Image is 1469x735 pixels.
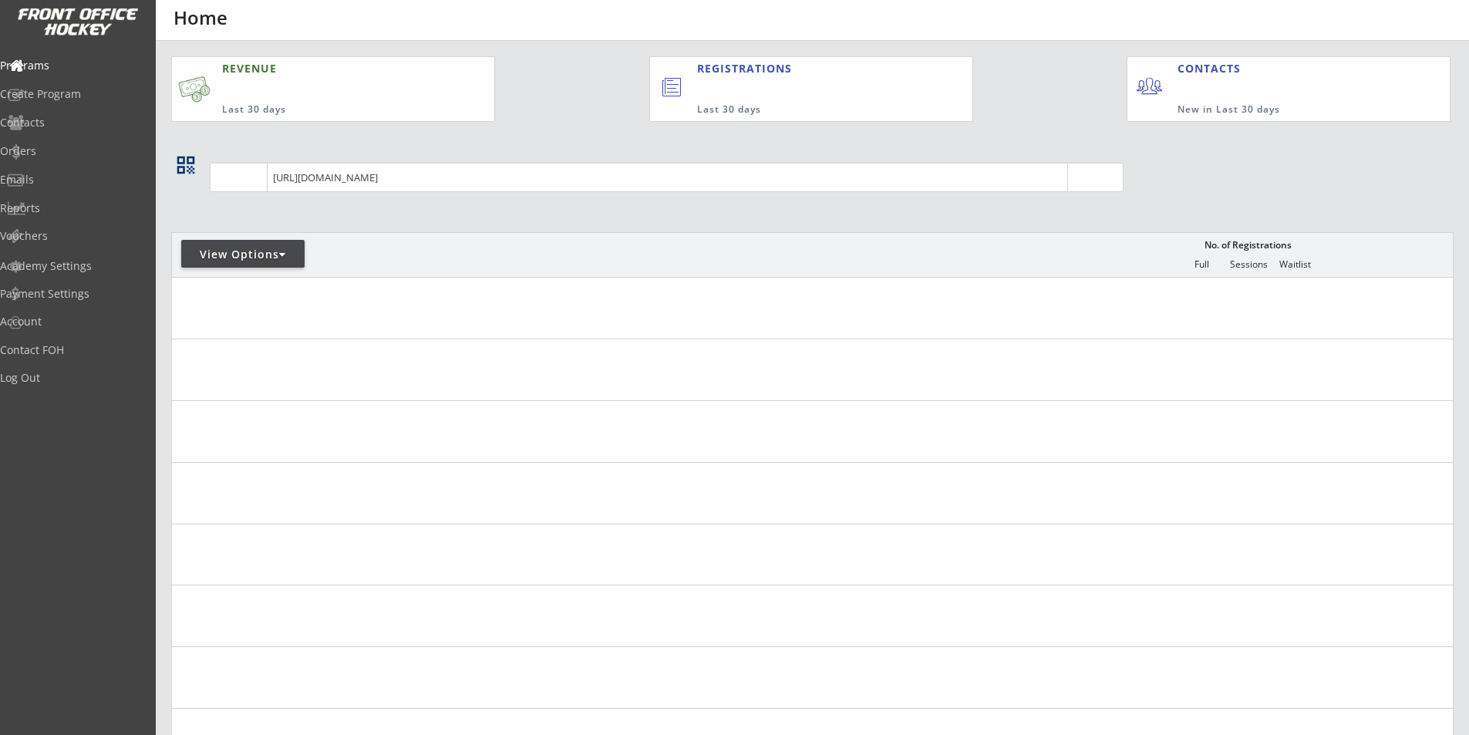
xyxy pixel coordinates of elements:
[697,61,902,76] div: REGISTRATIONS
[174,153,197,177] button: qr_code
[697,103,911,116] div: Last 30 days
[1178,259,1225,270] div: Full
[222,61,421,76] div: REVENUE
[222,103,421,116] div: Last 30 days
[1200,240,1295,251] div: No. of Registrations
[1178,61,1248,76] div: CONTACTS
[1272,259,1318,270] div: Waitlist
[181,247,305,262] div: View Options
[1225,259,1272,270] div: Sessions
[1178,103,1378,116] div: New in Last 30 days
